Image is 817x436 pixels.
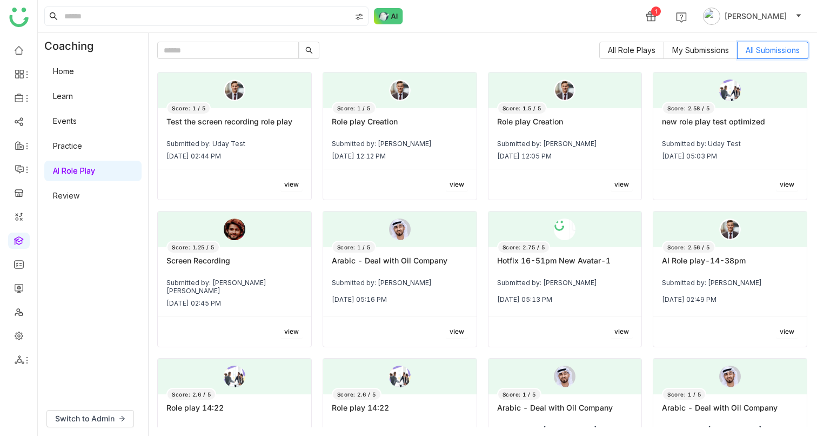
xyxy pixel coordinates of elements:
div: Role play Creation [497,117,633,135]
div: Submitted by: [PERSON_NAME] [PERSON_NAME] [166,279,303,295]
img: 689c4d09a2c09d0bea1c05ba [719,366,741,387]
div: [DATE] 02:45 PM [166,299,303,307]
img: male.png [719,219,741,240]
div: Submitted by: Uday Test [166,140,303,148]
img: ask-buddy-normal.svg [374,8,403,24]
img: neutral.png [554,80,575,101]
img: avatar [703,8,720,25]
div: [DATE] 05:16 PM [332,295,468,308]
div: Coaching [38,33,110,59]
div: Score: 1.25 / 5 [166,241,220,254]
div: Submitted by: Uday Test [662,140,798,148]
button: view [611,325,633,338]
div: Submitted by: [PERSON_NAME] [662,426,798,434]
button: view [776,178,798,191]
img: 68c94f1052e66838b9518aed [389,366,411,387]
div: Arabic - Deal with Oil Company [332,256,468,274]
button: view [776,325,798,338]
div: Score: 1 / 5 [497,388,541,401]
div: Score: 1 / 5 [332,102,376,115]
div: Test the screen recording role play [166,117,303,135]
div: Submitted by: [PERSON_NAME] [332,279,468,291]
div: Submitted by: [PERSON_NAME] [662,279,798,291]
img: neutral.png [389,80,411,101]
img: young_male.png [224,80,245,101]
div: [DATE] 02:44 PM [166,152,303,160]
button: view [446,325,468,338]
div: [DATE] 12:05 PM [497,152,633,160]
div: Score: 1 / 5 [662,388,706,401]
div: Screen Recording [166,256,303,274]
span: view [780,180,794,190]
a: Review [53,191,79,200]
span: All Role Plays [608,45,655,55]
div: Score: 2.56 / 5 [662,241,715,254]
img: 689c4d09a2c09d0bea1c05ba [389,219,411,240]
span: view [450,180,464,190]
div: Role play 14:22 [166,403,303,421]
span: [PERSON_NAME] [725,10,787,22]
a: Events [53,116,77,125]
div: Role play Creation [332,117,468,135]
div: Score: 2.6 / 5 [166,388,216,401]
div: [DATE] 05:13 PM [497,295,633,308]
div: Score: 1 / 5 [332,241,376,254]
img: search-type.svg [355,12,364,21]
span: view [614,180,629,190]
img: logo [9,8,29,27]
span: Switch to Admin [55,413,115,425]
span: view [614,327,629,337]
div: Score: 2.75 / 5 [497,241,551,254]
span: All Submissions [746,45,800,55]
a: Practice [53,141,82,150]
div: new role play test optimized [662,117,798,135]
div: Submitted by: [PERSON_NAME] [332,140,468,148]
span: view [780,327,794,337]
button: [PERSON_NAME] [701,8,804,25]
a: AI Role Play [53,166,95,175]
div: Score: 1.5 / 5 [497,102,547,115]
div: Arabic - Deal with Oil Company [662,403,798,421]
button: Switch to Admin [46,410,134,427]
img: 6891e6b463e656570aba9a5a [224,219,245,240]
img: 689300ffd8d78f14571ae75c [719,80,741,101]
div: Arabic - Deal with Oil Company [497,403,633,421]
button: view [280,325,303,338]
div: AI Role play-14-38pm [662,256,798,274]
div: Score: 2.58 / 5 [662,102,715,115]
a: Home [53,67,74,76]
div: Submitted by: [PERSON_NAME] [497,140,633,148]
div: Submitted by: Uday Test [166,426,303,434]
img: 68c94f1052e66838b9518aed [224,366,245,387]
button: view [611,178,633,191]
img: 689c4d09a2c09d0bea1c05ba [554,366,575,387]
div: Submitted by: Uday Test [332,426,468,434]
div: Role play 14:22 [332,403,468,421]
button: view [280,178,303,191]
span: view [284,180,299,190]
div: Score: 2.6 / 5 [332,388,381,401]
div: 1 [651,6,661,16]
div: [DATE] 12:12 PM [332,152,468,160]
span: My Submissions [672,45,729,55]
a: Learn [53,91,73,101]
div: Submitted by: [PERSON_NAME] [497,279,633,291]
button: view [446,178,468,191]
div: [DATE] 02:49 PM [662,295,798,308]
img: 68c9481f52e66838b95152f1 [554,219,575,240]
span: view [450,327,464,337]
div: [DATE] 05:03 PM [662,152,798,160]
div: Score: 1 / 5 [166,102,211,115]
div: Submitted by: [PERSON_NAME] [497,426,633,434]
img: help.svg [676,12,687,23]
div: Hotfix 16-51pm New Avatar-1 [497,256,633,274]
span: view [284,327,299,337]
